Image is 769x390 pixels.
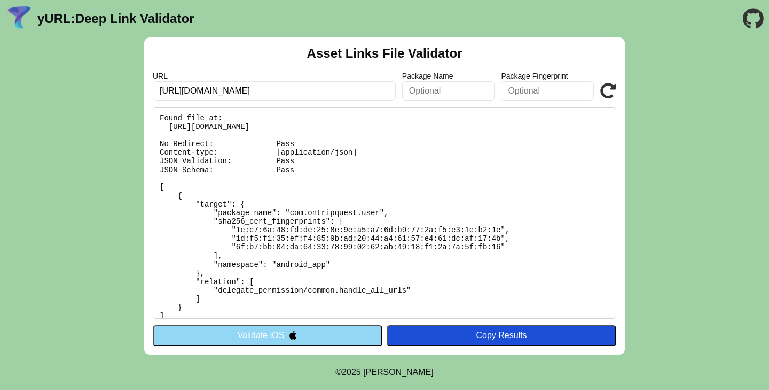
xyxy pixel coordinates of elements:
input: Optional [402,81,495,101]
h2: Asset Links File Validator [307,46,462,61]
div: Copy Results [392,331,611,340]
button: Validate iOS [153,325,382,346]
footer: © [335,355,433,390]
a: yURL:Deep Link Validator [37,11,194,26]
label: Package Fingerprint [501,72,594,80]
img: yURL Logo [5,5,33,33]
label: URL [153,72,396,80]
input: Optional [501,81,594,101]
img: appleIcon.svg [288,331,297,340]
input: Required [153,81,396,101]
label: Package Name [402,72,495,80]
pre: Found file at: [URL][DOMAIN_NAME] No Redirect: Pass Content-type: [application/json] JSON Validat... [153,107,616,319]
a: Michael Ibragimchayev's Personal Site [363,368,434,377]
span: 2025 [342,368,361,377]
button: Copy Results [387,325,616,346]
